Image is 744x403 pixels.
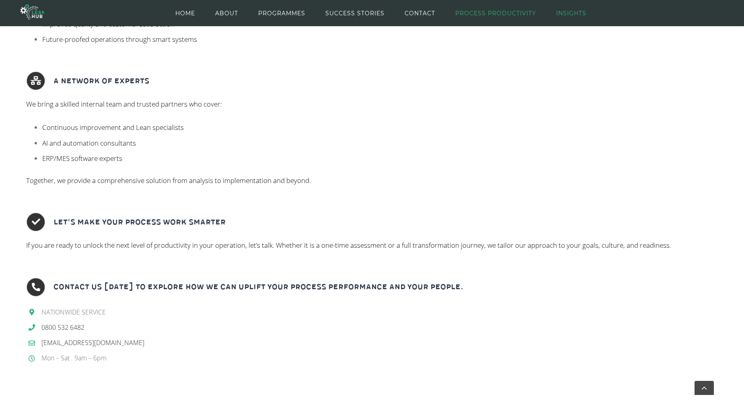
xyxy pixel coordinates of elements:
h2: Let’s Make Your Process Work Smarter [53,212,226,232]
img: The Lean Hub | Optimising productivity with Lean Logo [21,1,44,23]
h2: Contact us [DATE] to explore how we can uplift your process performance and your people. [53,278,463,297]
div: Mon – Sat . 9am – 6pm [41,353,715,364]
a: 0800 532 6482 [41,323,84,332]
span: Future-proofed operations through smart systems [42,35,197,44]
span: We bring a skilled internal team and trusted partners who cover: [26,99,222,109]
span: Continuous improvement and Lean specialists [42,123,184,132]
span: If you are ready to unlock the next level of productivity in your operation, let’s talk. Whether ... [26,241,671,250]
h2: A Network of Experts [53,71,149,90]
span: Improved quality and customer satisfaction [42,19,175,29]
span: AI and automation consultants [42,138,136,148]
span: Together, we provide a comprehensive solution from analysis to implementation and beyond. [26,176,311,185]
span: ERP/MES software experts [42,154,122,163]
span: NATIONWIDE SERVICE [41,308,106,317]
a: [EMAIL_ADDRESS][DOMAIN_NAME] [41,338,144,347]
